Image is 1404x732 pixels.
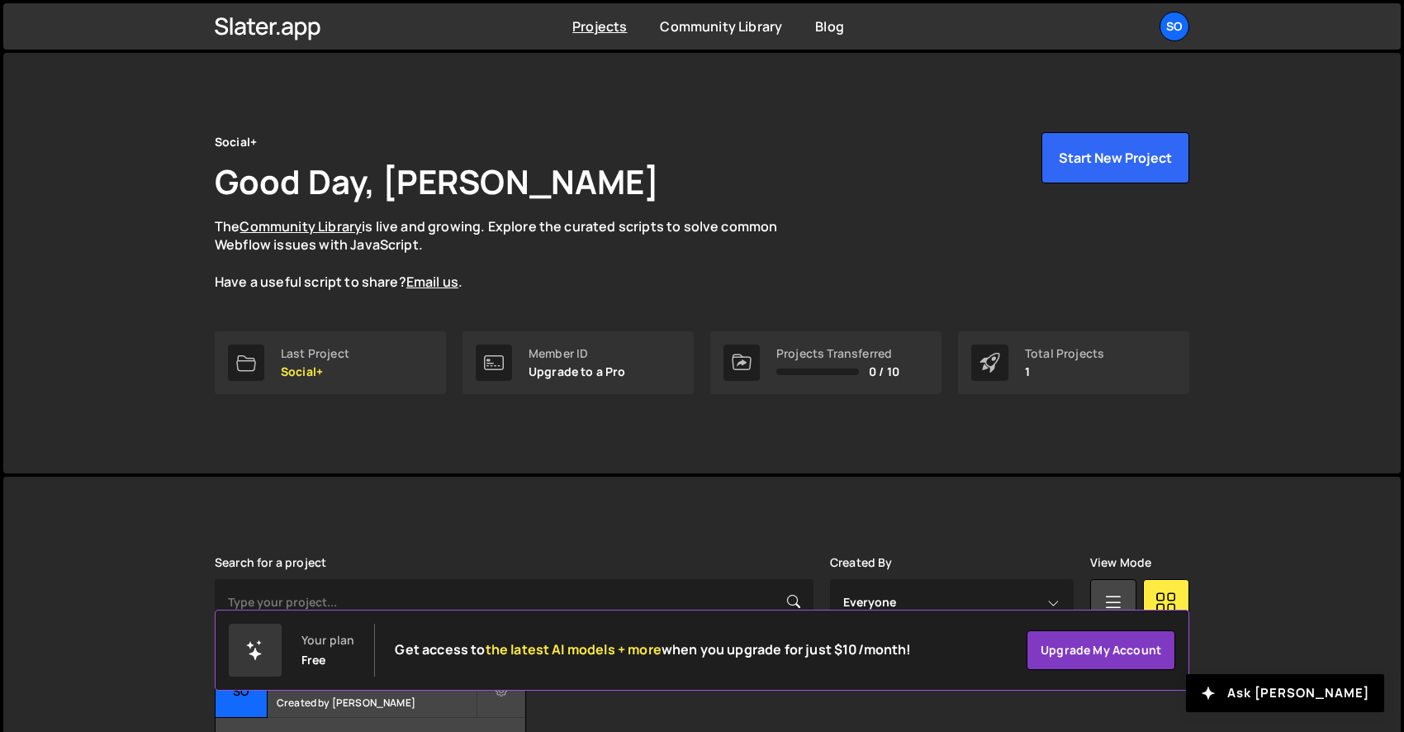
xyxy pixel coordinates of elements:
[215,579,813,625] input: Type your project...
[215,331,446,394] a: Last Project Social+
[529,347,626,360] div: Member ID
[776,347,899,360] div: Projects Transferred
[281,347,349,360] div: Last Project
[660,17,782,36] a: Community Library
[215,159,659,204] h1: Good Day, [PERSON_NAME]
[830,556,893,569] label: Created By
[215,217,809,292] p: The is live and growing. Explore the curated scripts to solve common Webflow issues with JavaScri...
[572,17,627,36] a: Projects
[240,217,362,235] a: Community Library
[486,640,662,658] span: the latest AI models + more
[215,556,326,569] label: Search for a project
[1025,365,1104,378] p: 1
[869,365,899,378] span: 0 / 10
[395,642,911,658] h2: Get access to when you upgrade for just $10/month!
[216,666,268,718] div: So
[529,365,626,378] p: Upgrade to a Pro
[1160,12,1189,41] a: So
[1090,556,1151,569] label: View Mode
[281,365,349,378] p: Social+
[301,654,326,667] div: Free
[1027,630,1175,670] a: Upgrade my account
[1041,132,1189,183] button: Start New Project
[1186,674,1384,712] button: Ask [PERSON_NAME]
[1025,347,1104,360] div: Total Projects
[406,273,458,291] a: Email us
[277,696,476,710] small: Created by [PERSON_NAME]
[215,132,257,152] div: Social+
[301,634,354,647] div: Your plan
[815,17,844,36] a: Blog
